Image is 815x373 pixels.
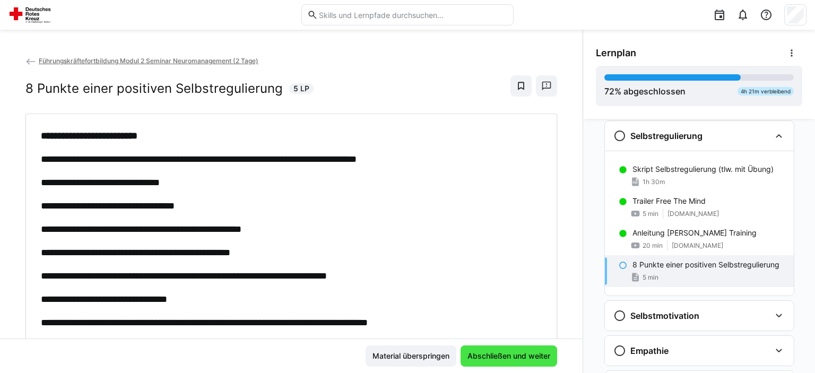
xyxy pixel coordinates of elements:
span: Führungskräftefortbildung Modul 2 Seminar Neuromanagement (2 Tage) [39,57,258,65]
a: Führungskräftefortbildung Modul 2 Seminar Neuromanagement (2 Tage) [25,57,258,65]
span: 5 min [643,210,658,218]
span: 1h 30m [643,178,665,186]
h3: Selbstregulierung [630,131,703,141]
span: Abschließen und weiter [466,351,552,361]
span: [DOMAIN_NAME] [672,241,723,250]
p: 8 Punkte einer positiven Selbstregulierung [632,259,779,270]
div: 4h 21m verbleibend [738,87,794,96]
p: Anleitung [PERSON_NAME] Training [632,228,757,238]
h2: 8 Punkte einer positiven Selbstregulierung [25,81,283,97]
span: 20 min [643,241,663,250]
div: % abgeschlossen [604,85,686,98]
span: Lernplan [596,47,636,59]
span: Material überspringen [371,351,451,361]
input: Skills und Lernpfade durchsuchen… [318,10,508,20]
span: [DOMAIN_NAME] [667,210,719,218]
span: 72 [604,86,614,97]
h3: Selbstmotivation [630,310,699,321]
span: 5 min [643,273,658,282]
h3: Empathie [630,345,669,356]
button: Abschließen und weiter [461,345,557,367]
p: Skript Selbstregulierung (tlw. mit Übung) [632,164,774,175]
p: Trailer Free The Mind [632,196,706,206]
button: Material überspringen [366,345,456,367]
span: 5 LP [293,83,309,94]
